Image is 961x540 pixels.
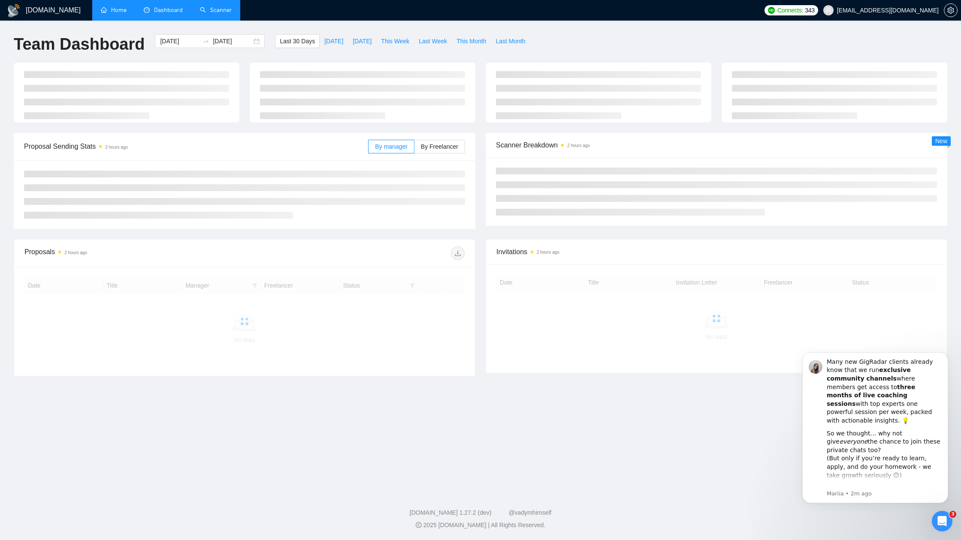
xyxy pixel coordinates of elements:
[105,145,128,150] time: 2 hours ago
[381,36,409,46] span: This Week
[202,38,209,45] span: to
[200,6,232,14] a: searchScanner
[949,511,956,518] span: 3
[7,4,21,18] img: logo
[64,250,87,255] time: 2 hours ago
[944,3,958,17] button: setting
[213,36,252,46] input: End date
[154,6,183,14] span: Dashboard
[944,7,957,14] span: setting
[421,143,458,150] span: By Freelancer
[537,250,559,255] time: 2 hours ago
[452,34,491,48] button: This Month
[932,511,952,531] iframe: Intercom live chat
[508,509,551,516] a: @vadymhimself
[789,342,961,536] iframe: Intercom notifications message
[456,36,486,46] span: This Month
[7,521,954,530] div: 2025 [DOMAIN_NAME] | All Rights Reserved.
[496,36,525,46] span: Last Month
[375,143,407,150] span: By manager
[777,6,803,15] span: Connects:
[101,6,127,14] a: homeHome
[160,36,199,46] input: Start date
[496,140,937,150] span: Scanner Breakdown
[414,34,452,48] button: Last Week
[768,7,775,14] img: upwork-logo.png
[416,522,422,528] span: copyright
[419,36,447,46] span: Last Week
[825,7,831,13] span: user
[280,36,315,46] span: Last 30 Days
[24,141,368,152] span: Proposal Sending Stats
[944,7,958,14] a: setting
[320,34,348,48] button: [DATE]
[805,6,814,15] span: 343
[144,7,150,13] span: dashboard
[14,34,145,54] h1: Team Dashboard
[275,34,320,48] button: Last 30 Days
[202,38,209,45] span: swap-right
[567,143,590,148] time: 2 hours ago
[324,36,343,46] span: [DATE]
[935,138,947,144] span: New
[410,509,492,516] a: [DOMAIN_NAME] 1.27.2 (dev)
[348,34,376,48] button: [DATE]
[24,246,245,260] div: Proposals
[491,34,530,48] button: Last Month
[376,34,414,48] button: This Week
[353,36,372,46] span: [DATE]
[496,246,937,257] span: Invitations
